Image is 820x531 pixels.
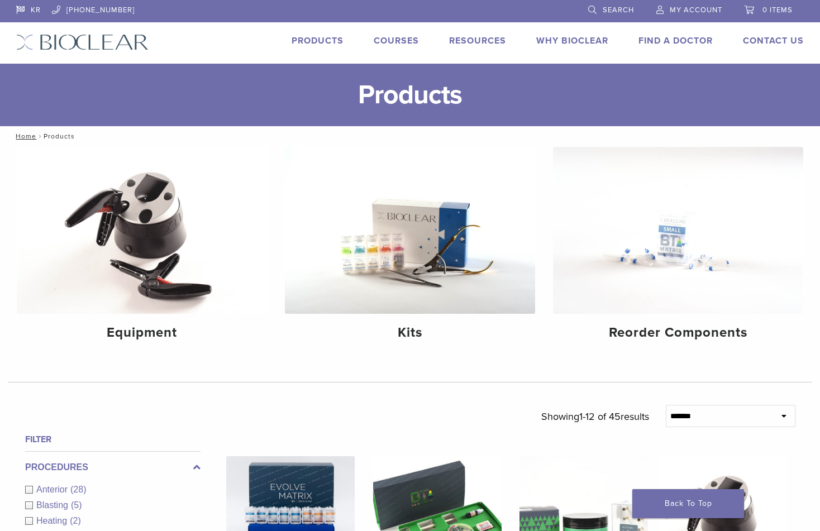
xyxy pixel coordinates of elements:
[71,500,82,510] span: (5)
[16,34,149,50] img: Bioclear
[12,132,36,140] a: Home
[762,6,793,15] span: 0 items
[603,6,634,15] span: Search
[25,433,201,446] h4: Filter
[562,323,794,343] h4: Reorder Components
[670,6,722,15] span: My Account
[536,35,608,46] a: Why Bioclear
[638,35,713,46] a: Find A Doctor
[541,405,649,428] p: Showing results
[374,35,419,46] a: Courses
[292,35,344,46] a: Products
[17,147,267,350] a: Equipment
[285,147,535,314] img: Kits
[70,485,86,494] span: (28)
[36,485,70,494] span: Anterior
[632,489,744,518] a: Back To Top
[553,147,803,350] a: Reorder Components
[553,147,803,314] img: Reorder Components
[26,323,258,343] h4: Equipment
[294,323,526,343] h4: Kits
[36,500,71,510] span: Blasting
[743,35,804,46] a: Contact Us
[285,147,535,350] a: Kits
[17,147,267,314] img: Equipment
[36,133,44,139] span: /
[8,126,812,146] nav: Products
[579,410,621,423] span: 1-12 of 45
[449,35,506,46] a: Resources
[25,461,201,474] label: Procedures
[70,516,81,525] span: (2)
[36,516,70,525] span: Heating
